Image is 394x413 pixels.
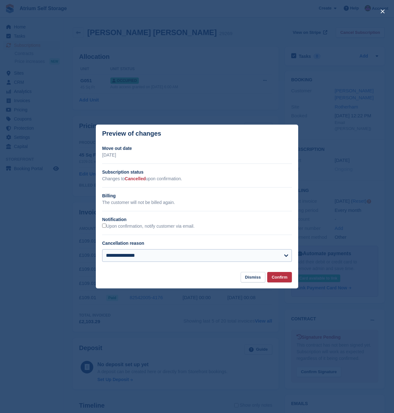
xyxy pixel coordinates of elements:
[102,241,144,246] label: Cancellation reason
[102,176,292,182] p: Changes to upon confirmation.
[241,272,265,282] button: Dismiss
[102,224,106,228] input: Upon confirmation, notify customer via email.
[125,176,146,181] span: Cancelled
[378,6,388,16] button: close
[102,130,161,137] p: Preview of changes
[102,199,292,206] p: The customer will not be billed again.
[267,272,292,282] button: Confirm
[102,224,194,229] label: Upon confirmation, notify customer via email.
[102,193,292,199] h2: Billing
[102,216,292,223] h2: Notification
[102,152,292,158] p: [DATE]
[102,169,292,176] h2: Subscription status
[102,145,292,152] h2: Move out date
